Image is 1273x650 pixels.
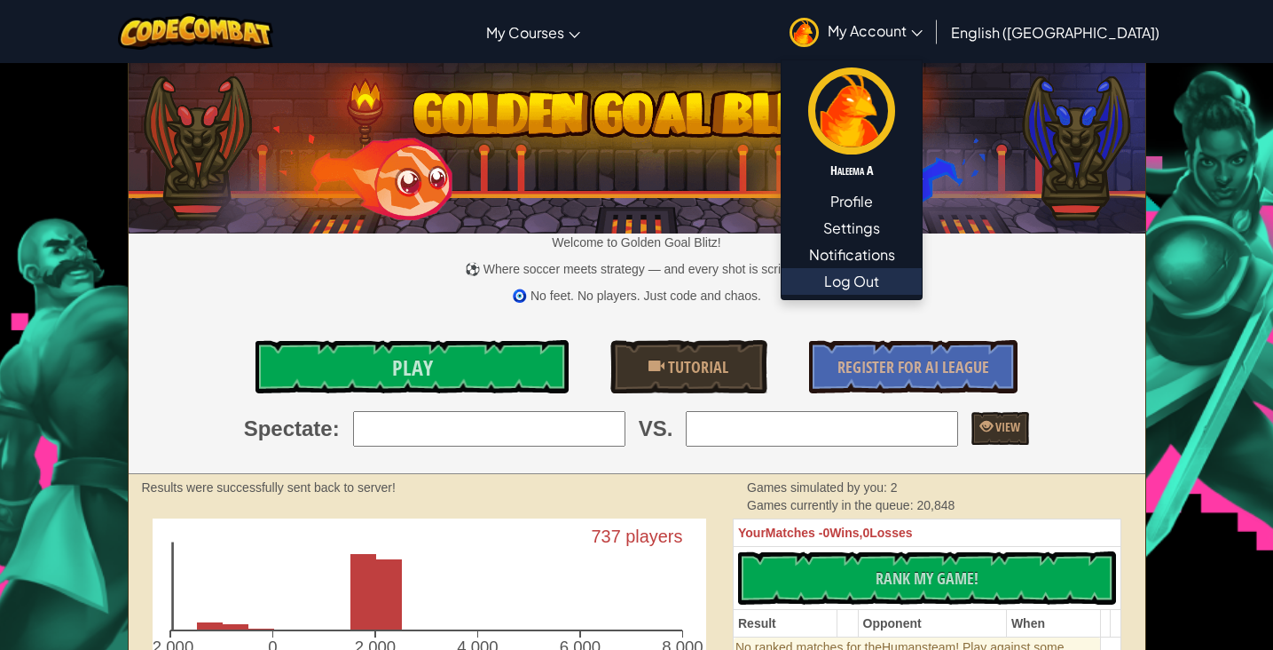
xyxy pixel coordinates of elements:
[129,260,1145,278] p: ⚽ Where soccer meets strategy — and every shot is scripted.
[142,480,396,495] strong: Results were successfully sent back to server!
[942,8,1168,56] a: English ([GEOGRAPHIC_DATA])
[129,56,1145,234] img: Golden Goal
[809,244,895,266] span: Notifications
[766,526,823,540] span: Matches -
[734,519,1121,547] th: 0 0
[747,498,916,512] span: Games currently in the queue:
[808,67,895,155] img: avatar
[118,13,273,50] img: CodeCombat logo
[782,65,922,188] a: Haleema A
[639,414,673,444] span: VS.
[610,340,766,393] a: Tutorial
[738,551,1116,605] button: Rank My Game!
[734,610,837,638] th: Result
[738,526,766,540] span: Your
[799,163,904,177] h5: Haleema A
[951,23,1159,42] span: English ([GEOGRAPHIC_DATA])
[782,242,922,268] a: Notifications
[782,268,922,295] a: Log Out
[858,610,1006,638] th: Opponent
[333,414,340,444] span: :
[782,188,922,215] a: Profile
[782,215,922,242] a: Settings
[828,21,923,40] span: My Account
[916,498,955,512] span: 20,848
[876,567,978,590] span: Rank My Game!
[747,480,891,495] span: Games simulated by you:
[664,356,728,378] span: Tutorial
[591,527,682,546] text: 737 players
[392,353,433,382] span: Play
[1006,610,1101,638] th: When
[129,234,1145,251] p: Welcome to Golden Goal Blitz!
[486,23,564,42] span: My Courses
[477,8,589,56] a: My Courses
[891,480,898,495] span: 2
[809,340,1018,393] a: Register for AI League
[993,418,1020,435] span: View
[790,18,819,47] img: avatar
[829,526,862,540] span: Wins,
[129,287,1145,305] p: 🧿 No feet. No players. Just code and chaos.
[869,526,912,540] span: Losses
[837,356,989,378] span: Register for AI League
[781,4,931,59] a: My Account
[244,414,333,444] span: Spectate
